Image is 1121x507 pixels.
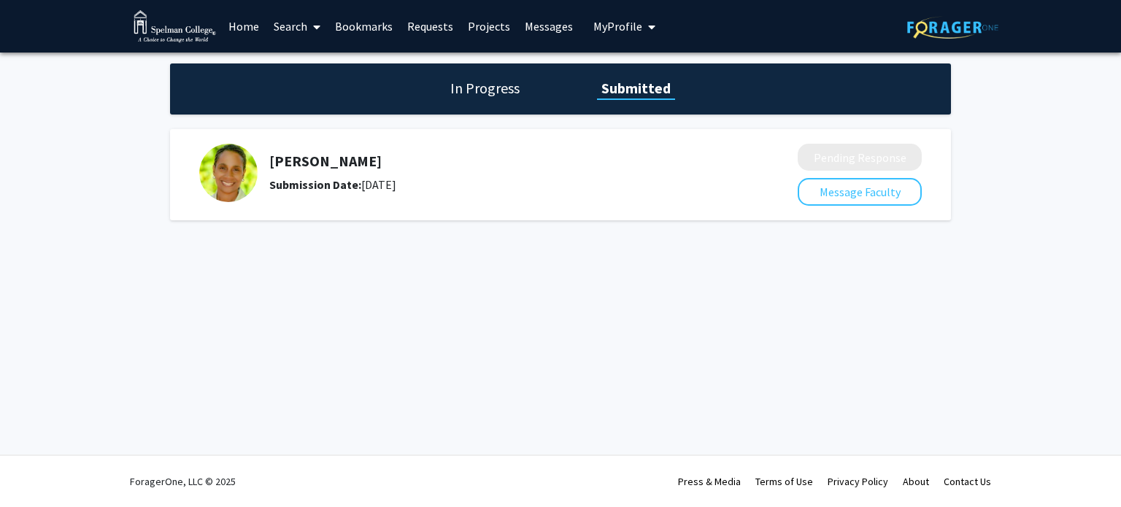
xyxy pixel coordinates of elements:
a: Terms of Use [755,475,813,488]
a: Message Faculty [798,185,922,199]
a: Requests [400,1,461,52]
a: Privacy Policy [828,475,888,488]
img: Spelman College Logo [134,10,216,43]
h1: Submitted [597,78,675,98]
a: Projects [461,1,517,52]
img: ForagerOne Logo [907,16,998,39]
a: Contact Us [944,475,991,488]
a: Bookmarks [328,1,400,52]
iframe: Chat [11,441,62,496]
h5: [PERSON_NAME] [269,152,720,170]
a: Home [221,1,266,52]
button: Message Faculty [798,178,922,206]
a: About [903,475,929,488]
h1: In Progress [446,78,524,98]
a: Search [266,1,328,52]
div: ForagerOne, LLC © 2025 [130,456,236,507]
div: [DATE] [269,176,720,193]
b: Submission Date: [269,177,361,192]
img: Profile Picture [199,144,258,202]
button: Pending Response [798,144,922,171]
a: Messages [517,1,580,52]
span: My Profile [593,19,642,34]
a: Press & Media [678,475,741,488]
